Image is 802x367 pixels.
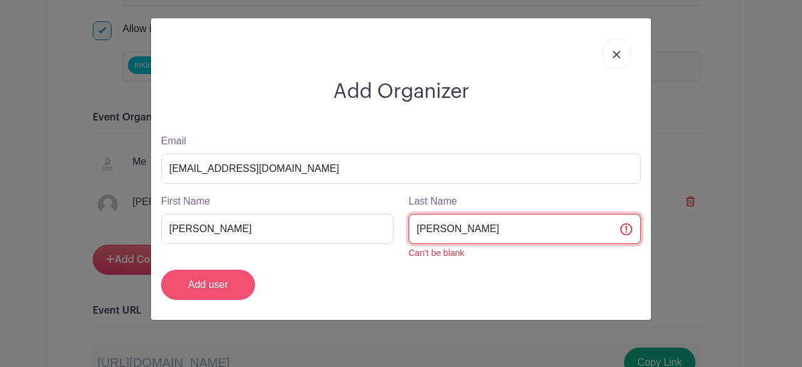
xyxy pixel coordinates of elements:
label: Last Name [409,194,457,209]
img: close_button-5f87c8562297e5c2d7936805f587ecaba9071eb48480494691a3f1689db116b3.svg [613,51,620,58]
div: Can't be blank [409,247,641,260]
h2: Add Organizer [161,80,641,104]
label: First Name [161,194,210,209]
input: Add user [161,270,255,300]
label: Email [161,134,186,149]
